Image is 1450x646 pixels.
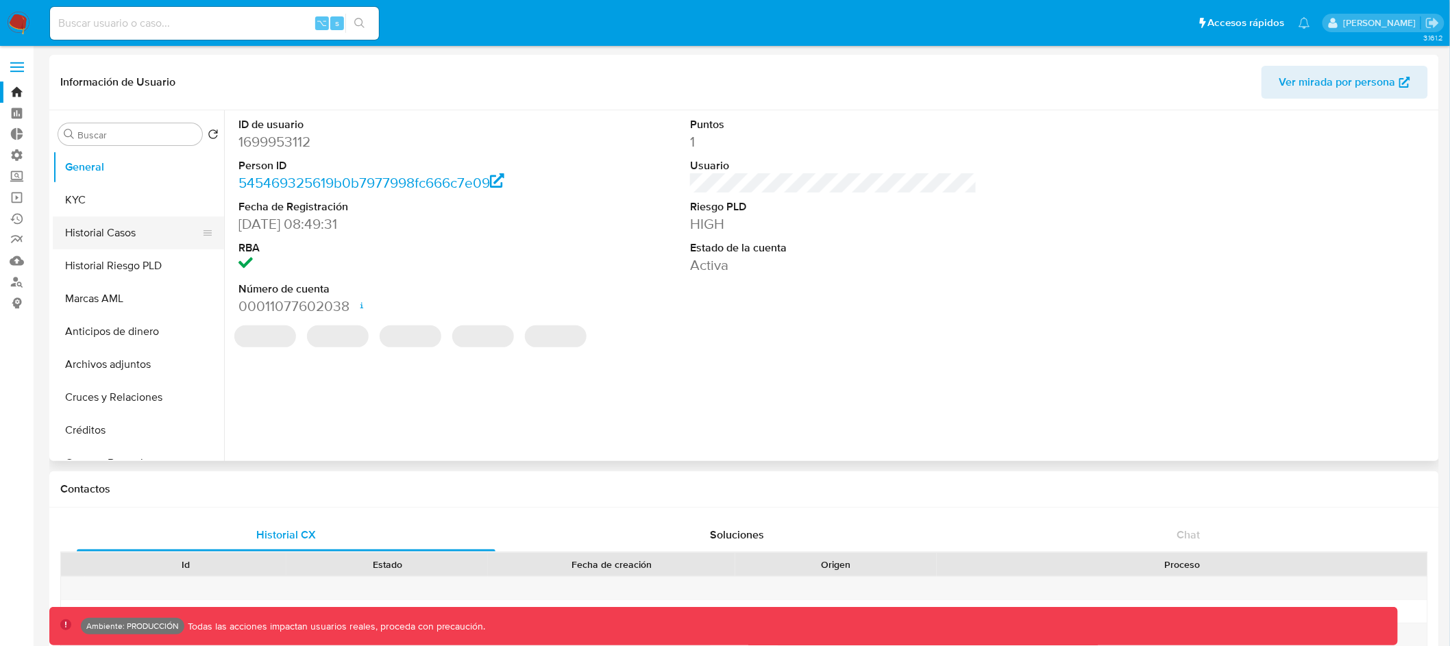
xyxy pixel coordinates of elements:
dt: Estado de la cuenta [690,240,977,256]
dt: Usuario [690,158,977,173]
dd: 1699953112 [238,132,526,151]
button: Buscar [64,129,75,140]
dd: [DATE] 08:49:31 [238,214,526,234]
button: Marcas AML [53,282,224,315]
span: s [335,16,339,29]
span: ⌥ [317,16,327,29]
button: search-icon [345,14,373,33]
span: Historial CX [256,527,316,543]
button: Volver al orden por defecto [208,129,219,144]
span: Ver mirada por persona [1279,66,1396,99]
dd: Activa [690,256,977,275]
button: KYC [53,184,224,216]
dt: Puntos [690,117,977,132]
button: Cuentas Bancarias [53,447,224,480]
dt: Número de cuenta [238,282,526,297]
div: Fecha de creación [497,558,726,571]
span: ‌ [452,325,514,347]
dt: RBA [238,240,526,256]
div: Estado [296,558,478,571]
button: Cruces y Relaciones [53,381,224,414]
button: Créditos [53,414,224,447]
dd: HIGH [690,214,977,234]
div: Proceso [946,558,1418,571]
button: Ver mirada por persona [1262,66,1428,99]
button: Anticipos de dinero [53,315,224,348]
button: Archivos adjuntos [53,348,224,381]
p: Todas las acciones impactan usuarios reales, proceda con precaución. [184,620,486,633]
span: Accesos rápidos [1208,16,1285,30]
p: diego.assum@mercadolibre.com [1343,16,1421,29]
dt: ID de usuario [238,117,526,132]
a: 545469325619b0b7977998fc666c7e09 [238,173,504,192]
span: ‌ [307,325,369,347]
h1: Información de Usuario [60,75,175,89]
div: Origen [745,558,927,571]
button: General [53,151,224,184]
span: ‌ [380,325,441,347]
p: Ambiente: PRODUCCIÓN [86,623,179,629]
input: Buscar [77,129,197,141]
span: Chat [1177,527,1201,543]
dt: Fecha de Registración [238,199,526,214]
button: Historial Casos [53,216,213,249]
h1: Contactos [60,482,1428,496]
span: Soluciones [711,527,765,543]
div: Id [95,558,277,571]
a: Salir [1425,16,1440,30]
dd: 1 [690,132,977,151]
span: ‌ [234,325,296,347]
input: Buscar usuario o caso... [50,14,379,32]
dt: Person ID [238,158,526,173]
dd: 00011077602038 [238,297,526,316]
span: ‌ [525,325,587,347]
dt: Riesgo PLD [690,199,977,214]
button: Historial Riesgo PLD [53,249,224,282]
a: Notificaciones [1299,17,1310,29]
